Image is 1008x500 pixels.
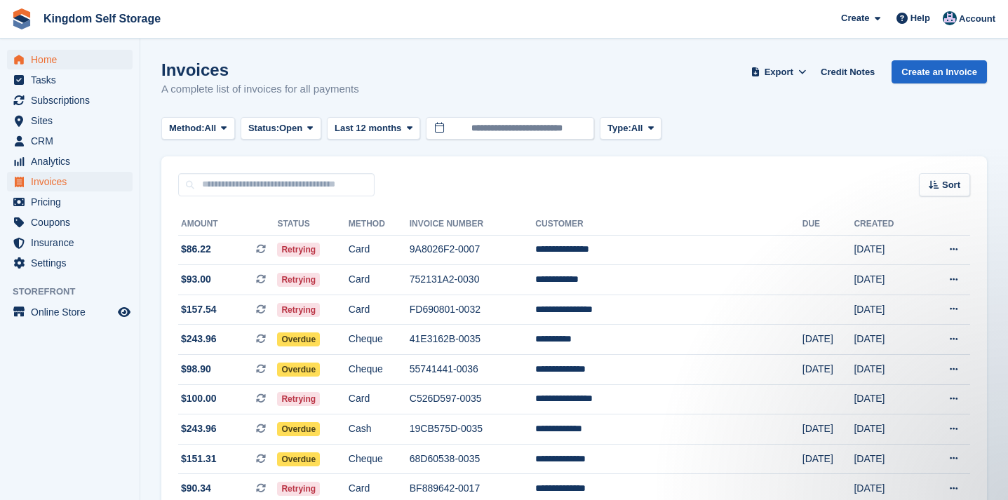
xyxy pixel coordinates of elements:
span: Last 12 months [335,121,401,135]
span: $243.96 [181,421,217,436]
th: Due [802,213,854,236]
td: [DATE] [854,444,920,474]
img: stora-icon-8386f47178a22dfd0bd8f6a31ec36ba5ce8667c1dd55bd0f319d3a0aa187defe.svg [11,8,32,29]
td: Cheque [349,444,410,474]
span: Home [31,50,115,69]
span: Sites [31,111,115,130]
a: Kingdom Self Storage [38,7,166,30]
span: Coupons [31,212,115,232]
td: 41E3162B-0035 [410,325,536,355]
th: Invoice Number [410,213,536,236]
span: Tasks [31,70,115,90]
span: CRM [31,131,115,151]
a: menu [7,131,133,151]
img: Bradley Werlin [943,11,957,25]
td: [DATE] [854,355,920,385]
a: menu [7,253,133,273]
button: Method: All [161,117,235,140]
span: $90.34 [181,481,211,496]
th: Amount [178,213,277,236]
span: Retrying [277,303,320,317]
span: $151.31 [181,452,217,466]
td: Card [349,235,410,265]
a: menu [7,111,133,130]
td: [DATE] [854,414,920,445]
span: Settings [31,253,115,273]
span: Online Store [31,302,115,322]
td: [DATE] [802,414,854,445]
span: All [205,121,217,135]
span: $100.00 [181,391,217,406]
span: All [631,121,643,135]
td: [DATE] [802,355,854,385]
span: Subscriptions [31,90,115,110]
a: menu [7,70,133,90]
p: A complete list of invoices for all payments [161,81,359,97]
span: Overdue [277,363,320,377]
td: Card [349,265,410,295]
td: [DATE] [802,325,854,355]
th: Customer [535,213,802,236]
td: 19CB575D-0035 [410,414,536,445]
a: menu [7,192,133,212]
a: Credit Notes [815,60,880,83]
a: menu [7,50,133,69]
th: Method [349,213,410,236]
span: $98.90 [181,362,211,377]
span: Overdue [277,452,320,466]
span: Create [841,11,869,25]
td: [DATE] [854,235,920,265]
span: Retrying [277,392,320,406]
span: Storefront [13,285,140,299]
a: Preview store [116,304,133,320]
td: FD690801-0032 [410,295,536,325]
td: [DATE] [854,265,920,295]
span: $243.96 [181,332,217,346]
span: Help [910,11,930,25]
a: Create an Invoice [892,60,987,83]
span: Pricing [31,192,115,212]
td: 9A8026F2-0007 [410,235,536,265]
button: Last 12 months [327,117,420,140]
td: 55741441-0036 [410,355,536,385]
td: Cheque [349,355,410,385]
td: Cheque [349,325,410,355]
button: Status: Open [241,117,321,140]
td: Card [349,295,410,325]
span: $157.54 [181,302,217,317]
a: menu [7,151,133,171]
h1: Invoices [161,60,359,79]
span: Export [765,65,793,79]
span: Insurance [31,233,115,252]
span: Account [959,12,995,26]
span: Open [279,121,302,135]
span: Retrying [277,243,320,257]
span: Retrying [277,273,320,287]
span: Method: [169,121,205,135]
a: menu [7,172,133,191]
td: Cash [349,414,410,445]
span: Overdue [277,422,320,436]
span: Sort [942,178,960,192]
span: Retrying [277,482,320,496]
span: Overdue [277,332,320,346]
span: Type: [607,121,631,135]
td: 752131A2-0030 [410,265,536,295]
th: Status [277,213,348,236]
td: [DATE] [854,384,920,414]
span: Status: [248,121,279,135]
span: $93.00 [181,272,211,287]
span: Analytics [31,151,115,171]
td: [DATE] [802,444,854,474]
td: [DATE] [854,295,920,325]
span: $86.22 [181,242,211,257]
td: Card [349,384,410,414]
button: Type: All [600,117,661,140]
td: C526D597-0035 [410,384,536,414]
th: Created [854,213,920,236]
span: Invoices [31,172,115,191]
a: menu [7,233,133,252]
a: menu [7,212,133,232]
a: menu [7,302,133,322]
a: menu [7,90,133,110]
